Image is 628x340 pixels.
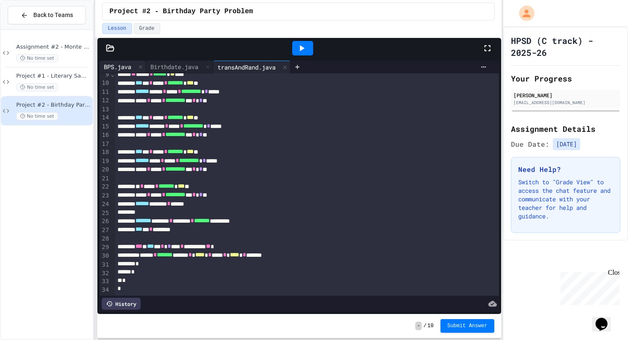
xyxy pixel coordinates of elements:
[109,6,253,17] span: Project #2 - Birthday Party Problem
[100,113,110,122] div: 14
[415,322,422,330] span: -
[518,164,613,174] h3: Need Help?
[100,148,110,157] div: 18
[100,286,110,294] div: 34
[100,192,110,200] div: 23
[33,11,73,20] span: Back to Teams
[100,174,110,183] div: 21
[423,323,426,329] span: /
[8,6,86,24] button: Back to Teams
[100,131,110,139] div: 16
[100,209,110,218] div: 25
[100,96,110,105] div: 12
[146,62,202,71] div: Birthdate.java
[100,62,135,71] div: BPS.java
[16,44,91,51] span: Assignment #2 - Monte Carlo Dice
[146,61,213,73] div: Birthdate.java
[100,79,110,87] div: 10
[16,83,58,91] span: No time set
[511,139,549,149] span: Due Date:
[557,269,619,305] iframe: chat widget
[16,73,91,80] span: Project #1 - Literary Sample Analysis
[514,99,618,106] div: [EMAIL_ADDRESS][DOMAIN_NAME]
[511,73,620,84] h2: Your Progress
[100,269,110,278] div: 32
[511,123,620,135] h2: Assignment Details
[100,122,110,131] div: 15
[100,200,110,209] div: 24
[100,261,110,269] div: 31
[514,91,618,99] div: [PERSON_NAME]
[100,183,110,191] div: 22
[518,178,613,221] p: Switch to "Grade View" to access the chat feature and communicate with your teacher for help and ...
[16,102,91,109] span: Project #2 - Birthday Party Problem
[553,138,580,150] span: [DATE]
[100,252,110,260] div: 30
[100,140,110,148] div: 17
[100,217,110,226] div: 26
[100,70,110,79] div: 9
[100,88,110,96] div: 11
[3,3,59,54] div: Chat with us now!Close
[100,105,110,114] div: 13
[100,226,110,235] div: 27
[110,71,114,78] span: Fold line
[511,35,620,58] h1: HPSD (C track) - 2025-26
[213,61,291,73] div: transAndRand.java
[134,23,160,34] button: Grade
[510,3,537,23] div: My Account
[100,61,146,73] div: BPS.java
[100,157,110,166] div: 19
[447,323,487,329] span: Submit Answer
[16,112,58,120] span: No time set
[213,63,280,72] div: transAndRand.java
[100,235,110,243] div: 28
[100,277,110,286] div: 33
[102,298,141,310] div: History
[100,243,110,252] div: 29
[592,306,619,331] iframe: chat widget
[428,323,434,329] span: 10
[440,319,494,333] button: Submit Answer
[100,166,110,174] div: 20
[102,23,132,34] button: Lesson
[16,54,58,62] span: No time set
